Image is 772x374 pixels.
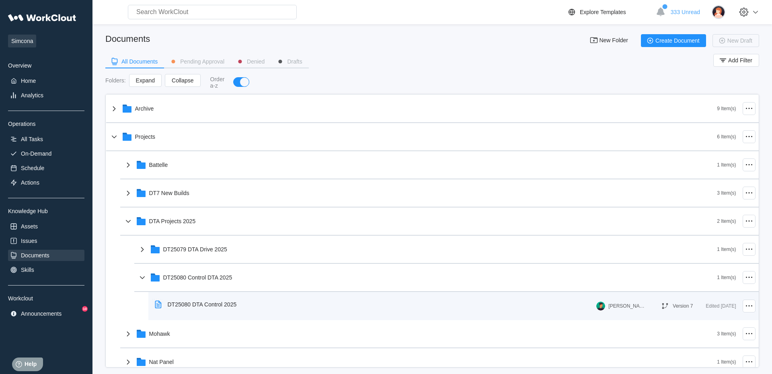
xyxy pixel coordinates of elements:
[149,359,174,365] div: Nat Panel
[567,7,652,17] a: Explore Templates
[717,134,736,140] div: 6 Item(s)
[585,34,634,47] button: New Folder
[8,148,84,159] a: On-Demand
[8,235,84,247] a: Issues
[8,221,84,232] a: Assets
[21,223,38,230] div: Assets
[128,5,297,19] input: Search WorkClout
[580,9,626,15] div: Explore Templates
[210,76,226,89] div: Order a-z
[8,121,84,127] div: Operations
[8,162,84,174] a: Schedule
[8,75,84,86] a: Home
[712,5,725,19] img: user-2.png
[728,58,752,63] span: Add Filter
[21,150,51,157] div: On-Demand
[717,162,736,168] div: 1 Item(s)
[717,359,736,365] div: 1 Item(s)
[21,267,34,273] div: Skills
[164,55,231,68] button: Pending Approval
[172,78,193,83] span: Collapse
[727,38,752,43] span: New Draft
[673,303,693,309] div: Version 7
[247,59,265,64] div: Denied
[21,310,62,317] div: Announcements
[121,59,158,64] div: All Documents
[180,59,224,64] div: Pending Approval
[671,9,700,15] span: 333 Unread
[717,331,736,337] div: 3 Item(s)
[82,306,88,312] div: 10
[8,295,84,302] div: Workclout
[105,55,164,68] button: All Documents
[599,37,628,44] span: New Folder
[129,74,162,87] button: Expand
[163,274,232,281] div: DT25080 Control DTA 2025
[21,136,43,142] div: All Tasks
[105,34,150,44] div: Documents
[717,106,736,111] div: 9 Item(s)
[8,134,84,145] a: All Tasks
[163,246,227,253] div: DT25079 DTA Drive 2025
[21,92,43,99] div: Analytics
[706,301,736,311] div: Edited [DATE]
[105,77,126,84] div: Folders :
[135,105,154,112] div: Archive
[713,54,759,67] button: Add Filter
[717,275,736,280] div: 1 Item(s)
[168,301,237,308] div: DT25080 DTA Control 2025
[165,74,200,87] button: Collapse
[8,35,36,47] span: Simcona
[149,218,196,224] div: DTA Projects 2025
[717,218,736,224] div: 2 Item(s)
[21,165,44,171] div: Schedule
[231,55,271,68] button: Denied
[287,59,302,64] div: Drafts
[136,78,155,83] span: Expand
[717,247,736,252] div: 1 Item(s)
[8,62,84,69] div: Overview
[21,238,37,244] div: Issues
[655,38,700,43] span: Create Document
[8,308,84,319] a: Announcements
[149,190,189,196] div: DT7 New Builds
[21,78,36,84] div: Home
[21,179,39,186] div: Actions
[717,190,736,196] div: 3 Item(s)
[8,250,84,261] a: Documents
[641,34,706,47] button: Create Document
[21,252,49,259] div: Documents
[608,303,645,309] div: [PERSON_NAME]
[271,55,308,68] button: Drafts
[8,177,84,188] a: Actions
[149,162,168,168] div: Battelle
[149,331,170,337] div: Mohawk
[8,264,84,275] a: Skills
[135,134,156,140] div: Projects
[596,302,605,310] img: user.png
[8,90,84,101] a: Analytics
[712,34,759,47] button: New Draft
[8,208,84,214] div: Knowledge Hub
